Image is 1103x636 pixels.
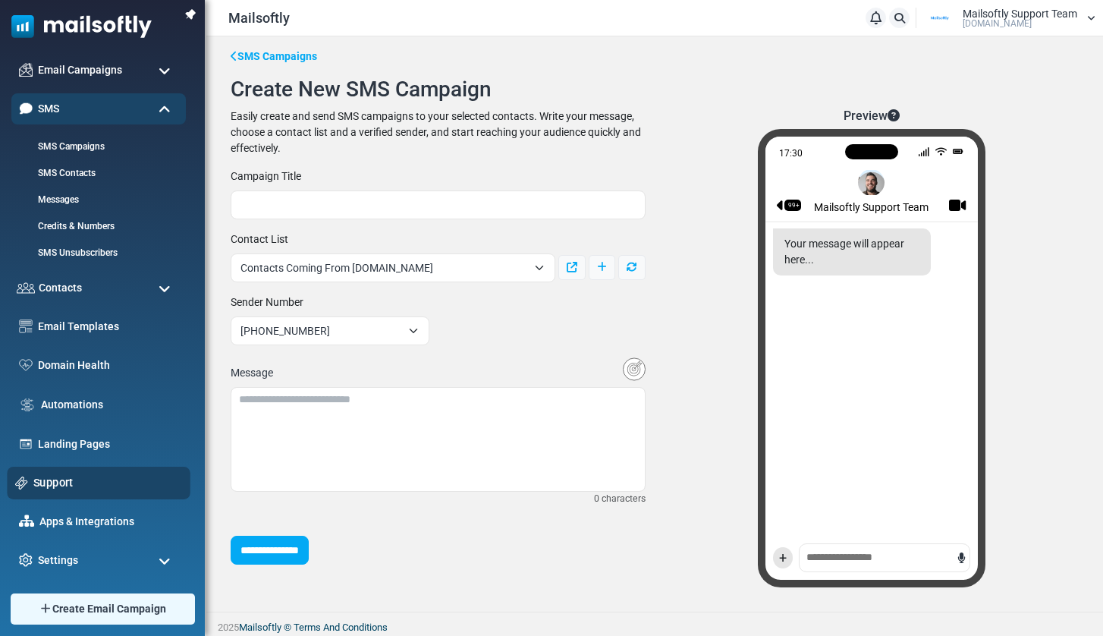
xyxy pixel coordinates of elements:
[623,357,646,381] img: Insert Variable
[38,319,178,335] a: Email Templates
[19,553,33,567] img: settings-icon.svg
[231,294,303,310] label: Sender Number
[231,231,288,247] label: Contact List
[963,8,1077,19] span: Mailsoftly Support Team
[231,49,317,65] a: SMS Campaigns
[231,316,429,345] span: +18665787632
[11,219,182,233] a: Credits & Numbers
[888,109,900,121] i: This is a visual preview of how your message may appear on a phone. The appearance may vary depen...
[963,19,1032,28] span: [DOMAIN_NAME]
[41,397,178,413] a: Automations
[15,477,28,490] img: support-icon.svg
[38,357,178,373] a: Domain Health
[921,7,1095,30] a: User Logo Mailsoftly Support Team [DOMAIN_NAME]
[19,102,33,115] img: sms-icon-active.png
[240,259,527,277] span: Contacts Coming From Gmail.Com
[19,359,33,371] img: domain-health-icon.svg
[11,193,182,206] a: Messages
[39,280,82,296] span: Contacts
[239,622,291,633] a: Mailsoftly ©
[38,101,59,117] span: SMS
[231,253,555,282] span: Contacts Coming From Gmail.Com
[38,553,78,568] span: Settings
[11,166,182,180] a: SMS Contacts
[19,437,33,451] img: landing_pages.svg
[52,601,166,617] span: Create Email Campaign
[228,8,290,28] span: Mailsoftly
[11,140,182,153] a: SMS Campaigns
[19,396,36,414] img: workflow.svg
[38,62,122,78] span: Email Campaigns
[17,282,35,293] img: contacts-icon.svg
[594,492,646,505] small: 0 characters
[222,77,1088,102] h3: Create New SMS Campaign
[294,622,388,633] a: Terms And Conditions
[39,514,178,530] a: Apps & Integrations
[294,622,388,633] span: translation missing: en.layouts.footer.terms_and_conditions
[231,365,273,381] div: Message
[921,7,959,30] img: User Logo
[844,109,900,123] h6: Preview
[33,474,182,491] a: Support
[231,109,646,156] div: Easily create and send SMS campaigns to your selected contacts. Write your message, choose a cont...
[19,320,33,333] img: email-templates-icon.svg
[231,168,301,184] label: Campaign Title
[38,436,178,452] a: Landing Pages
[240,322,401,340] span: +18665787632
[19,63,33,77] img: campaigns-icon.png
[773,228,931,275] div: Your message will appear here...
[779,146,912,156] div: 17:30
[11,246,182,260] a: SMS Unsubscribers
